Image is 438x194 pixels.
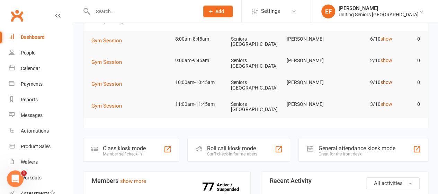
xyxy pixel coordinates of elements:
[21,66,40,71] div: Calendar
[207,152,257,157] div: Staff check-in for members
[103,152,146,157] div: Member self check-in
[380,58,392,63] a: show
[207,145,257,152] div: Roll call kiosk mode
[261,3,280,19] span: Settings
[380,79,392,85] a: show
[9,92,73,108] a: Reports
[91,81,122,87] span: Gym Session
[318,145,395,152] div: General attendance kiosk mode
[339,52,395,69] td: 2/10
[374,180,403,186] span: All activities
[284,52,339,69] td: [PERSON_NAME]
[9,154,73,170] a: Waivers
[21,170,27,176] span: 1
[339,74,395,91] td: 9/10
[7,170,24,187] iframe: Intercom live chat
[284,31,339,47] td: [PERSON_NAME]
[172,31,228,47] td: 8:00am-8:45am
[21,81,43,87] div: Payments
[21,97,38,102] div: Reports
[9,123,73,139] a: Automations
[172,96,228,112] td: 11:00am-11:45am
[228,96,284,118] td: Seniors [GEOGRAPHIC_DATA]
[339,31,395,47] td: 6/10
[91,58,127,66] button: Gym Session
[380,36,392,42] a: show
[103,145,146,152] div: Class kiosk mode
[202,182,217,192] strong: 77
[172,52,228,69] td: 9:00am-9:45am
[339,11,419,18] div: Uniting Seniors [GEOGRAPHIC_DATA]
[91,103,122,109] span: Gym Session
[318,152,395,157] div: Great for the front desk
[339,96,395,112] td: 3/10
[203,6,233,17] button: Add
[395,31,423,47] td: 0
[91,80,127,88] button: Gym Session
[366,177,420,189] button: All activities
[21,112,43,118] div: Messages
[395,74,423,91] td: 0
[120,178,146,184] a: show more
[9,170,73,186] a: Workouts
[9,29,73,45] a: Dashboard
[9,76,73,92] a: Payments
[270,177,420,184] h3: Recent Activity
[9,61,73,76] a: Calendar
[395,96,423,112] td: 0
[228,74,284,96] td: Seniors [GEOGRAPHIC_DATA]
[9,108,73,123] a: Messages
[284,96,339,112] td: [PERSON_NAME]
[9,139,73,154] a: Product Sales
[215,9,224,14] span: Add
[228,31,284,53] td: Seniors [GEOGRAPHIC_DATA]
[8,7,26,24] a: Clubworx
[21,50,35,56] div: People
[91,102,127,110] button: Gym Session
[21,175,42,180] div: Workouts
[321,5,335,18] div: EF
[92,177,242,184] h3: Members
[91,7,194,16] input: Search...
[91,37,122,44] span: Gym Session
[21,159,38,165] div: Waivers
[9,45,73,61] a: People
[21,144,51,149] div: Product Sales
[228,52,284,74] td: Seniors [GEOGRAPHIC_DATA]
[339,5,419,11] div: [PERSON_NAME]
[21,34,45,40] div: Dashboard
[172,74,228,91] td: 10:00am-10:45am
[380,101,392,107] a: show
[284,74,339,91] td: [PERSON_NAME]
[91,36,127,45] button: Gym Session
[91,59,122,65] span: Gym Session
[395,52,423,69] td: 0
[21,128,49,134] div: Automations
